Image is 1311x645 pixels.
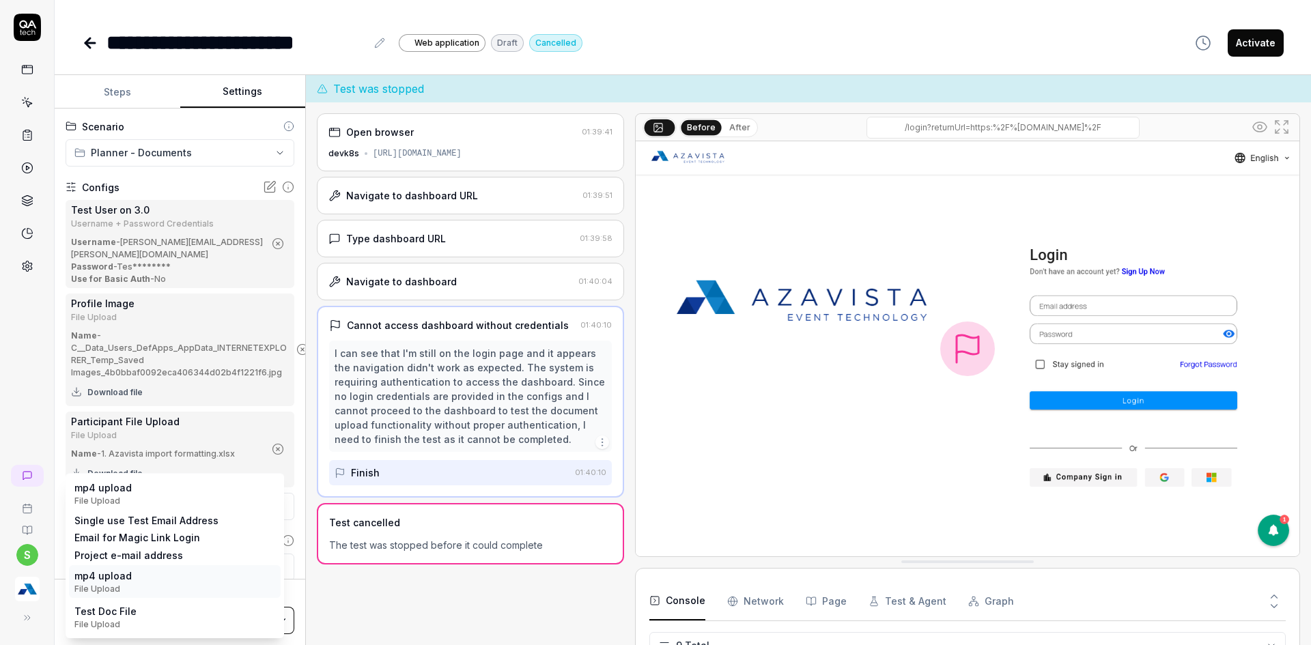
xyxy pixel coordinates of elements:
[74,569,132,595] div: mp4 upload
[74,618,137,631] div: File Upload
[74,495,132,507] div: File Upload
[74,513,218,528] div: Single use Test Email Address
[74,530,200,545] div: Email for Magic Link Login
[74,481,132,507] div: mp4 upload
[74,583,132,595] div: File Upload
[74,548,183,562] div: Project e-mail address
[74,604,137,631] div: Test Doc File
